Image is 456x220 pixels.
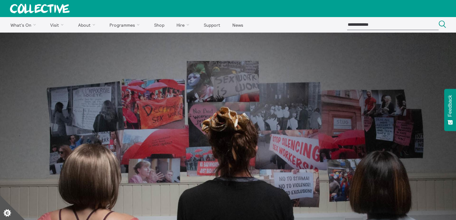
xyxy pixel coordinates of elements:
[149,17,170,33] a: Shop
[104,17,148,33] a: Programmes
[73,17,103,33] a: About
[227,17,248,33] a: News
[447,95,453,117] span: Feedback
[444,89,456,131] button: Feedback - Show survey
[171,17,197,33] a: Hire
[5,17,44,33] a: What's On
[45,17,72,33] a: Visit
[198,17,226,33] a: Support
